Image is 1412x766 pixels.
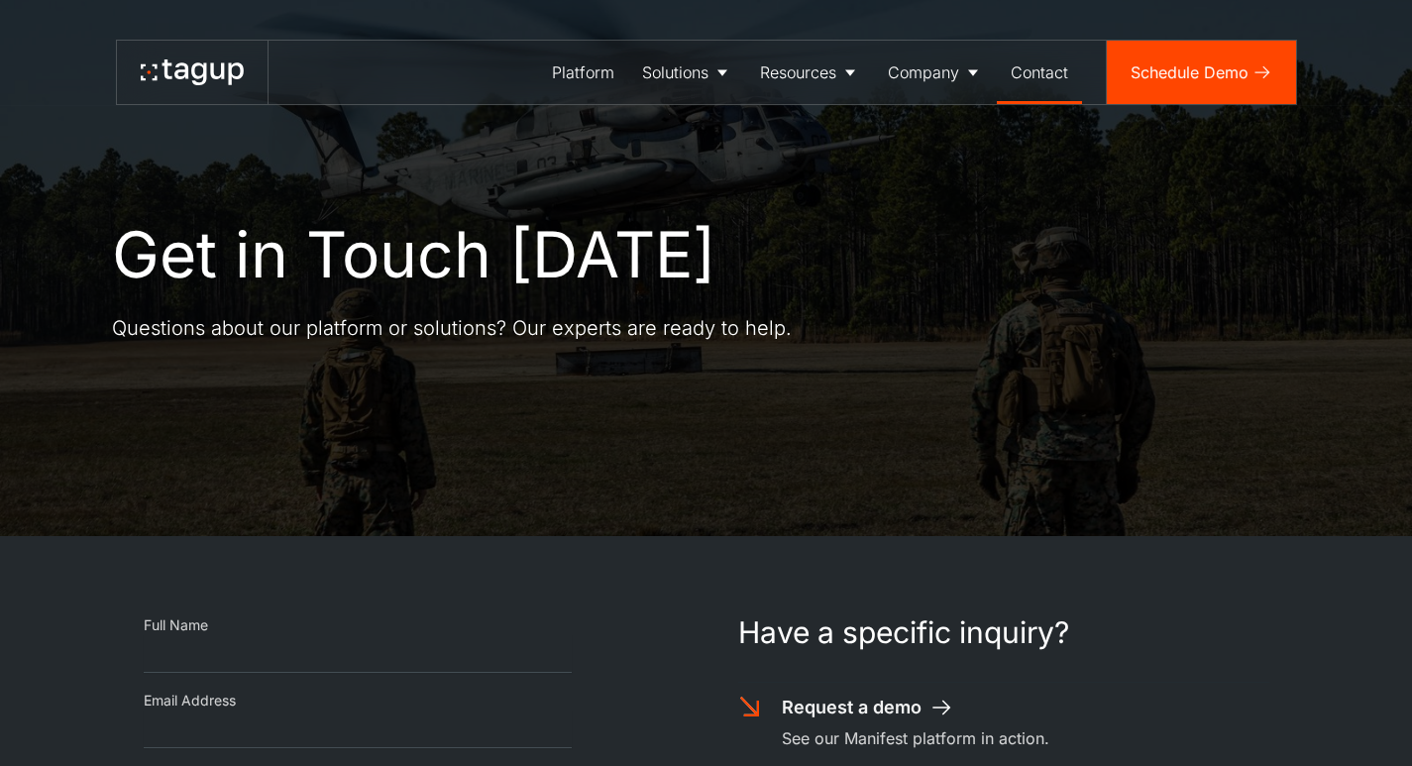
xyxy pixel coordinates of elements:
[874,41,997,104] a: Company
[1107,41,1296,104] a: Schedule Demo
[1131,60,1249,84] div: Schedule Demo
[888,60,959,84] div: Company
[144,691,572,711] div: Email Address
[642,60,708,84] div: Solutions
[782,726,1049,750] div: See our Manifest platform in action.
[997,41,1082,104] a: Contact
[1011,60,1068,84] div: Contact
[760,60,836,84] div: Resources
[112,314,792,342] p: Questions about our platform or solutions? Our experts are ready to help.
[738,615,1269,650] h1: Have a specific inquiry?
[552,60,614,84] div: Platform
[538,41,628,104] a: Platform
[782,695,922,720] div: Request a demo
[782,695,954,720] a: Request a demo
[144,615,572,635] div: Full Name
[112,219,715,290] h1: Get in Touch [DATE]
[628,41,746,104] a: Solutions
[746,41,874,104] a: Resources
